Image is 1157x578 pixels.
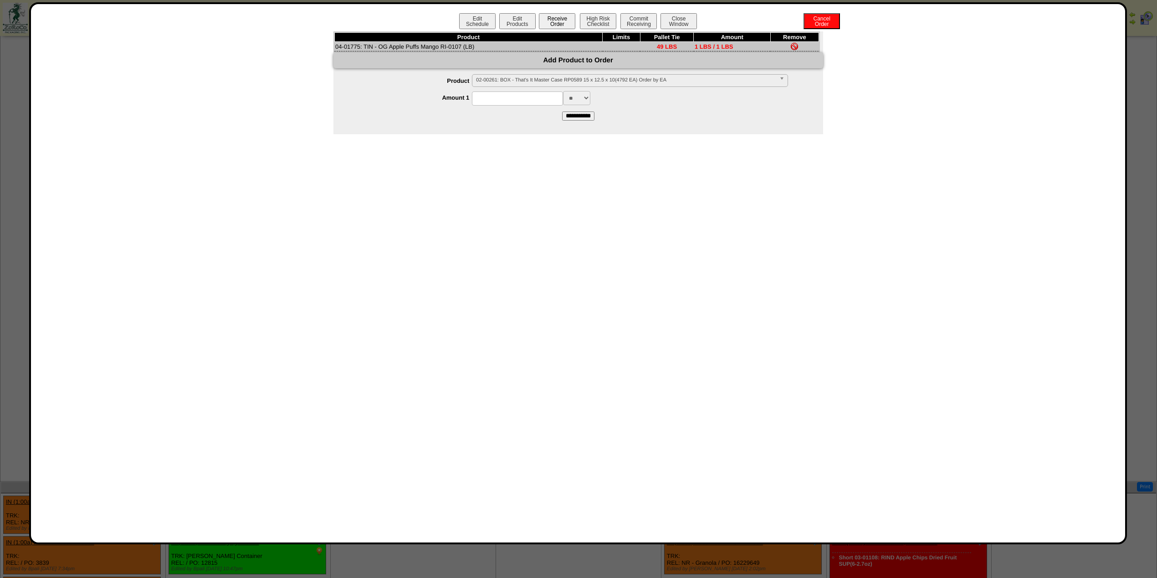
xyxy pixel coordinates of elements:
[476,75,775,86] span: 02-00261: BOX - That's It Master Case RP0589 15 x 12.5 x 10(4792 EA) Order by EA
[334,42,603,51] td: 04-01775: TIN - OG Apple Puffs Mango RI-0107 (LB)
[459,13,496,29] button: EditSchedule
[694,33,771,42] th: Amount
[657,43,677,50] span: 49 LBS
[539,13,575,29] button: ReceiveOrder
[770,33,819,42] th: Remove
[603,33,640,42] th: Limits
[640,33,694,42] th: Pallet Tie
[499,13,536,29] button: EditProducts
[352,77,472,84] label: Product
[352,94,472,101] label: Amount 1
[334,33,603,42] th: Product
[333,52,823,68] div: Add Product to Order
[660,20,698,27] a: CloseWindow
[579,21,619,27] a: High RiskChecklist
[580,13,616,29] button: High RiskChecklist
[620,13,657,29] button: CommitReceiving
[804,13,840,29] button: CancelOrder
[660,13,697,29] button: CloseWindow
[695,43,733,50] span: 1 LBS / 1 LBS
[791,43,798,50] img: Remove Item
